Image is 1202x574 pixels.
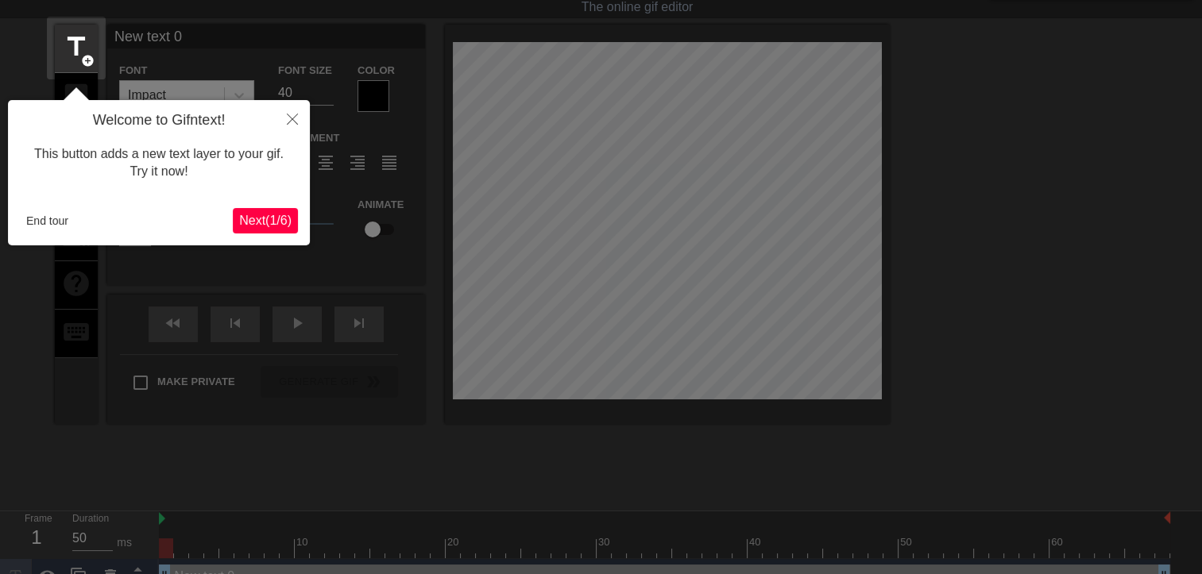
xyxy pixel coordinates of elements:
button: Close [275,100,310,137]
div: This button adds a new text layer to your gif. Try it now! [20,129,298,197]
h4: Welcome to Gifntext! [20,112,298,129]
span: Next ( 1 / 6 ) [239,214,292,227]
button: End tour [20,209,75,233]
button: Next [233,208,298,233]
